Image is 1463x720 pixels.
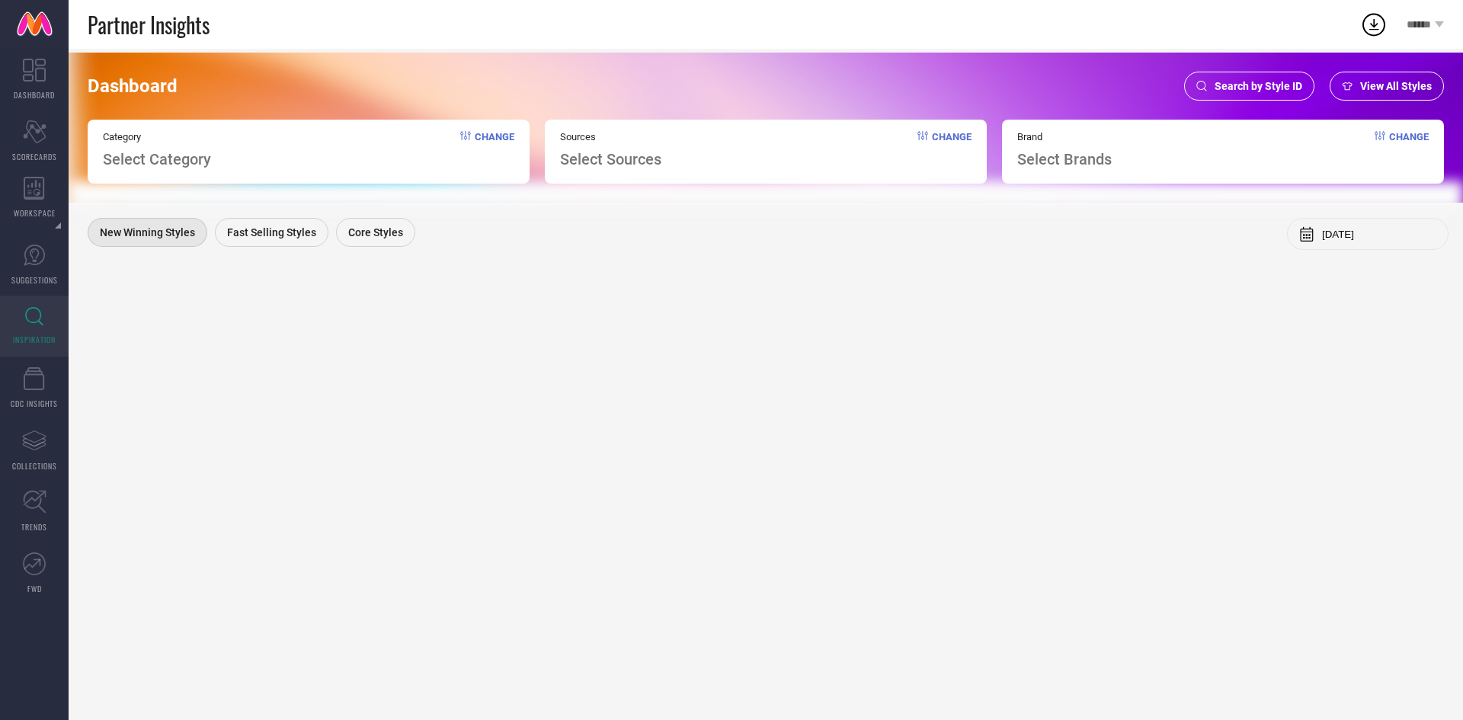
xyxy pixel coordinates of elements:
[11,398,58,409] span: CDC INSIGHTS
[1215,80,1302,92] span: Search by Style ID
[560,131,661,142] span: Sources
[103,131,211,142] span: Category
[560,150,661,168] span: Select Sources
[348,226,403,238] span: Core Styles
[475,131,514,168] span: Change
[1322,229,1436,240] input: Select month
[1360,80,1432,92] span: View All Styles
[88,75,178,97] span: Dashboard
[21,521,47,533] span: TRENDS
[932,131,972,168] span: Change
[12,151,57,162] span: SCORECARDS
[14,89,55,101] span: DASHBOARD
[13,334,56,345] span: INSPIRATION
[100,226,195,238] span: New Winning Styles
[1017,131,1112,142] span: Brand
[11,274,58,286] span: SUGGESTIONS
[12,460,57,472] span: COLLECTIONS
[88,9,210,40] span: Partner Insights
[227,226,316,238] span: Fast Selling Styles
[1017,150,1112,168] span: Select Brands
[1389,131,1429,168] span: Change
[1360,11,1388,38] div: Open download list
[14,207,56,219] span: WORKSPACE
[103,150,211,168] span: Select Category
[27,583,42,594] span: FWD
